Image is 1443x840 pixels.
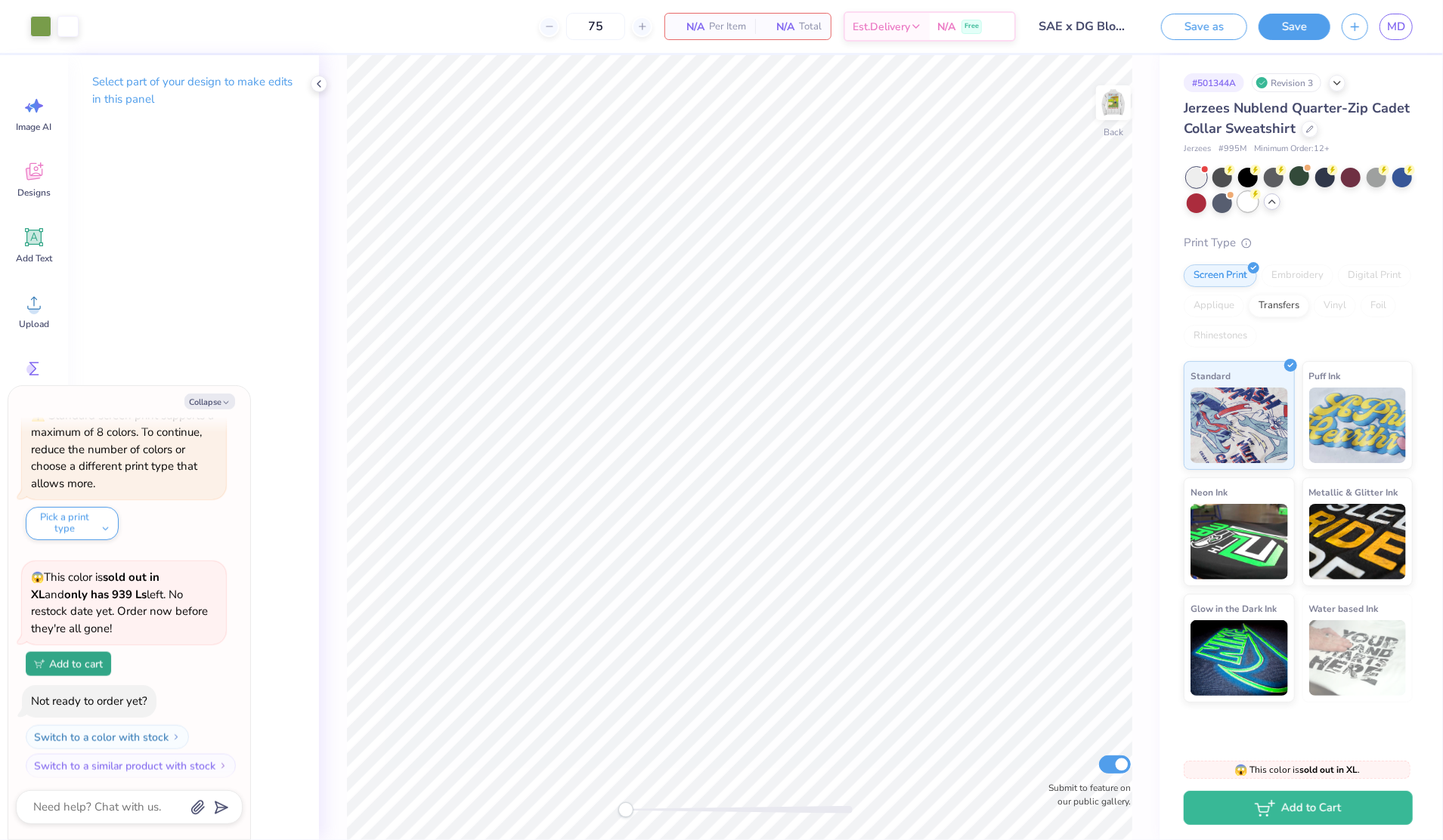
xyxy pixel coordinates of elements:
span: Designs [17,187,51,199]
label: Submit to feature on our public gallery. [1040,781,1131,808]
span: Glow in the Dark Ink [1191,601,1277,616]
p: Select part of your design to make edits in this panel [92,73,295,108]
span: N/A [764,19,794,35]
div: Accessibility label [618,802,633,817]
strong: sold out in XL [31,570,159,602]
div: Transfers [1249,295,1309,317]
span: 😱 [31,570,44,585]
span: Est. Delivery [853,19,910,35]
img: Neon Ink [1191,504,1288,579]
img: Glow in the Dark Ink [1191,620,1288,696]
div: Print Type [1184,234,1413,252]
div: Not ready to order yet? [31,693,147,709]
span: Greek [23,384,46,396]
button: Save as [1161,14,1247,40]
span: # 995M [1218,143,1246,156]
span: Per Item [709,19,746,35]
div: Revision 3 [1252,73,1321,92]
strong: sold out in XL [1299,764,1358,776]
span: N/A [937,19,955,35]
span: This color is and left. No restock date yet. Order now before they're all gone! [31,570,208,636]
button: Collapse [184,394,235,409]
span: Image AI [17,121,52,133]
div: Digital Print [1338,264,1411,287]
strong: only has 939 Ls [64,587,147,602]
button: Add to cart [26,652,111,676]
input: Untitled Design [1027,11,1138,42]
span: Free [965,21,979,32]
span: Upload [19,318,49,330]
span: Jerzees [1184,143,1211,156]
span: Metallic & Glitter Ink [1309,484,1398,500]
img: Switch to a color with stock [172,733,181,742]
div: Back [1104,125,1123,139]
span: 😱 [1234,763,1247,777]
button: Save [1259,14,1330,40]
img: Water based Ink [1309,620,1407,696]
span: Minimum Order: 12 + [1254,143,1330,156]
div: Vinyl [1314,295,1356,317]
img: Switch to a similar product with stock [218,761,228,771]
span: MD [1387,18,1405,36]
div: Screen Print [1184,264,1257,287]
button: Add to Cart [1184,791,1413,825]
span: Jerzees Nublend Quarter-Zip Cadet Collar Sweatshirt [1184,99,1410,137]
span: Total [799,19,822,35]
div: Embroidery [1262,264,1333,287]
span: Add Text [16,252,52,264]
div: Rhinestones [1184,325,1257,347]
span: Standard [1191,368,1231,384]
div: Standard screen print supports a maximum of 8 colors. To continue, reduce the number of colors or... [31,408,214,491]
a: MD [1380,14,1413,40]
div: Foil [1361,295,1396,317]
img: Standard [1191,388,1288,463]
button: Switch to a color with stock [26,725,189,749]
div: Applique [1184,295,1244,317]
img: Back [1098,88,1129,118]
span: Water based Ink [1309,601,1379,616]
img: Metallic & Glitter Ink [1309,504,1407,579]
input: – – [566,13,625,40]
button: Switch to a similar product with stock [26,754,236,778]
button: Pick a print type [26,507,119,540]
img: Add to cart [34,659,45,669]
img: Puff Ink [1309,388,1407,463]
span: Neon Ink [1191,484,1228,500]
span: This color is . [1234,763,1360,777]
span: N/A [674,19,704,35]
span: Puff Ink [1309,368,1341,384]
div: # 501344A [1184,73,1244,92]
